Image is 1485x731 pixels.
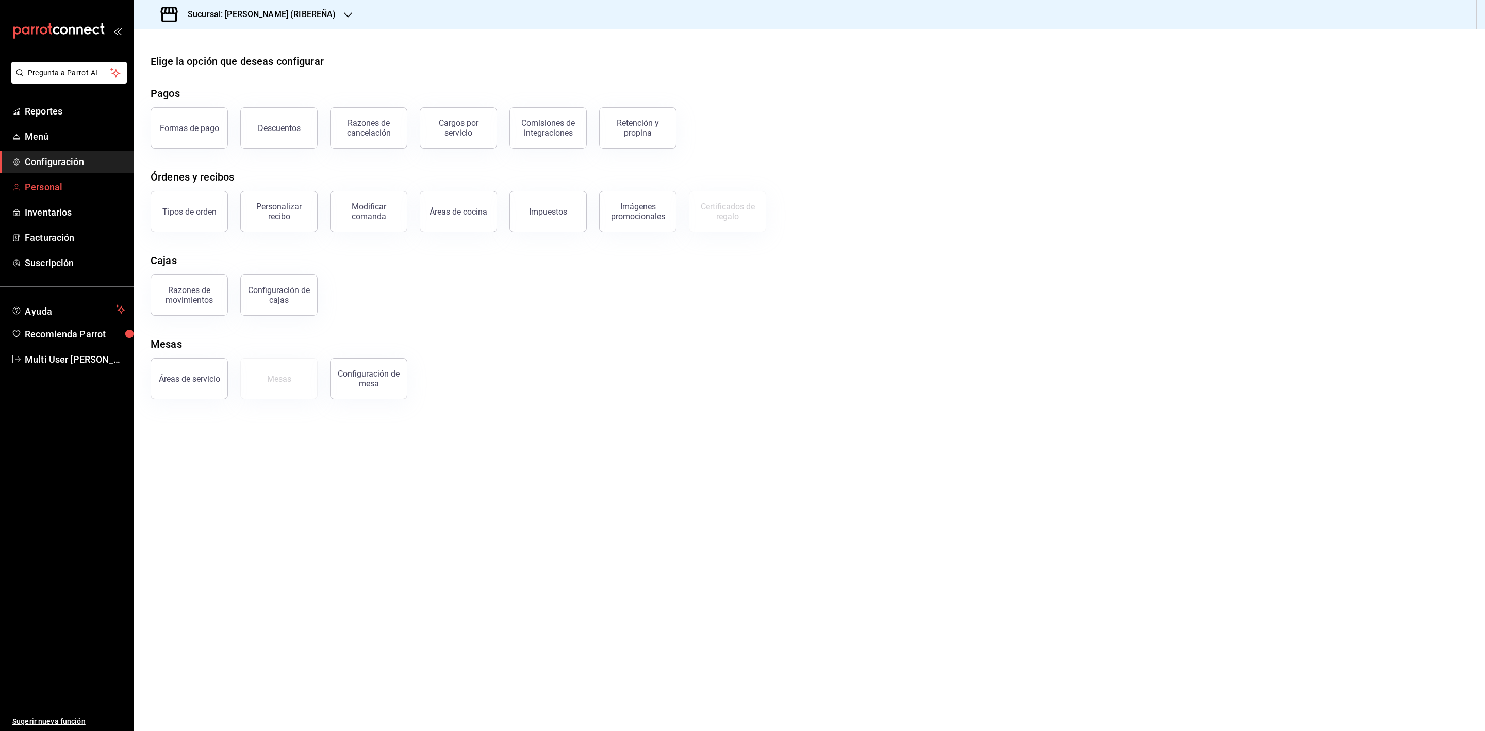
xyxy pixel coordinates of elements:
span: Configuración [25,155,125,169]
button: Personalizar recibo [240,191,318,232]
span: Reportes [25,104,125,118]
button: Razones de cancelación [330,107,407,149]
button: open_drawer_menu [113,27,122,35]
span: Sugerir nueva función [12,716,125,727]
div: Mesas [267,374,291,384]
span: Ayuda [25,303,112,316]
div: Razones de cancelación [337,118,401,138]
div: Imágenes promocionales [606,202,670,221]
div: Retención y propina [606,118,670,138]
button: Áreas de cocina [420,191,497,232]
div: Cajas [151,253,177,268]
div: Razones de movimientos [157,285,221,305]
div: Pagos [151,86,180,101]
button: Comisiones de integraciones [509,107,587,149]
div: Órdenes y recibos [151,169,234,185]
button: Razones de movimientos [151,274,228,316]
button: Formas de pago [151,107,228,149]
button: Descuentos [240,107,318,149]
button: Áreas de servicio [151,358,228,399]
button: Configuración de mesa [330,358,407,399]
button: Certificados de regalo [689,191,766,232]
button: Configuración de cajas [240,274,318,316]
div: Comisiones de integraciones [516,118,580,138]
div: Impuestos [529,207,567,217]
span: Recomienda Parrot [25,327,125,341]
h3: Sucursal: [PERSON_NAME] (RIBEREÑA) [179,8,336,21]
div: Áreas de cocina [430,207,487,217]
button: Tipos de orden [151,191,228,232]
div: Descuentos [258,123,301,133]
span: Multi User [PERSON_NAME] [25,352,125,366]
div: Cargos por servicio [426,118,490,138]
div: Mesas [151,336,182,352]
div: Certificados de regalo [696,202,760,221]
div: Áreas de servicio [159,374,220,384]
span: Facturación [25,231,125,245]
span: Inventarios [25,205,125,219]
div: Configuración de mesa [337,369,401,388]
div: Modificar comanda [337,202,401,221]
button: Modificar comanda [330,191,407,232]
button: Imágenes promocionales [599,191,676,232]
div: Tipos de orden [162,207,217,217]
span: Menú [25,129,125,143]
div: Personalizar recibo [247,202,311,221]
div: Elige la opción que deseas configurar [151,54,324,69]
button: Mesas [240,358,318,399]
div: Formas de pago [160,123,219,133]
button: Cargos por servicio [420,107,497,149]
span: Suscripción [25,256,125,270]
span: Pregunta a Parrot AI [28,68,111,78]
button: Retención y propina [599,107,676,149]
span: Personal [25,180,125,194]
button: Pregunta a Parrot AI [11,62,127,84]
a: Pregunta a Parrot AI [7,75,127,86]
div: Configuración de cajas [247,285,311,305]
button: Impuestos [509,191,587,232]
